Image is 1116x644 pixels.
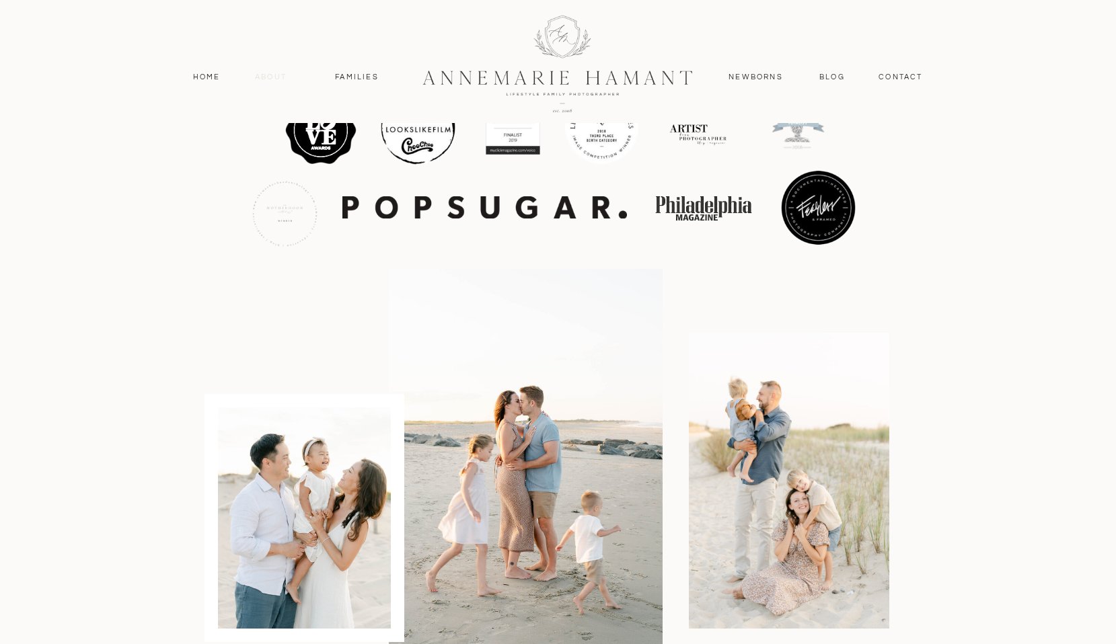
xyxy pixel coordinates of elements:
a: Families [327,71,387,83]
a: contact [872,71,930,83]
a: About [252,71,291,83]
a: Newborns [724,71,788,83]
a: Blog [817,71,848,83]
a: Home [187,71,227,83]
